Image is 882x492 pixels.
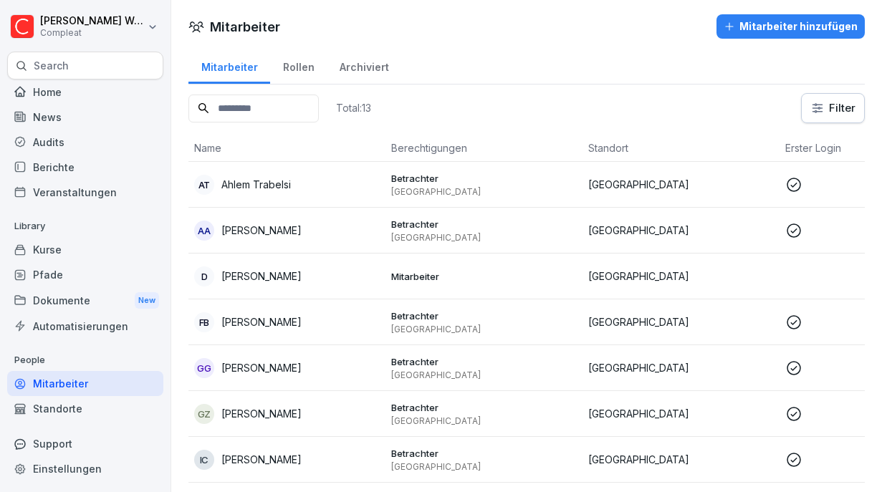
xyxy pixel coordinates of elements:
p: [GEOGRAPHIC_DATA] [588,269,774,284]
p: [GEOGRAPHIC_DATA] [391,232,577,243]
a: Home [7,79,163,105]
a: Einstellungen [7,456,163,481]
p: [GEOGRAPHIC_DATA] [588,406,774,421]
p: Total: 13 [336,101,371,115]
p: Betrachter [391,401,577,414]
a: Veranstaltungen [7,180,163,205]
button: Filter [802,94,864,122]
div: AA [194,221,214,241]
a: Berichte [7,155,163,180]
div: Support [7,431,163,456]
div: GG [194,358,214,378]
p: [PERSON_NAME] [221,360,302,375]
p: [GEOGRAPHIC_DATA] [588,177,774,192]
p: Betrachter [391,309,577,322]
div: New [135,292,159,309]
p: [GEOGRAPHIC_DATA] [391,461,577,473]
div: Dokumente [7,287,163,314]
p: [PERSON_NAME] [221,452,302,467]
p: [GEOGRAPHIC_DATA] [588,314,774,329]
p: [GEOGRAPHIC_DATA] [391,324,577,335]
p: Compleat [40,28,145,38]
a: Pfade [7,262,163,287]
div: Mitarbeiter hinzufügen [724,19,858,34]
p: People [7,349,163,372]
a: Archiviert [327,47,401,84]
p: Mitarbeiter [391,270,577,283]
p: Betrachter [391,447,577,460]
th: Standort [583,135,780,162]
p: Betrachter [391,172,577,185]
p: [GEOGRAPHIC_DATA] [391,415,577,427]
a: News [7,105,163,130]
p: [PERSON_NAME] Welz [40,15,145,27]
div: GZ [194,404,214,424]
p: [GEOGRAPHIC_DATA] [391,370,577,381]
a: Mitarbeiter [7,371,163,396]
p: Search [34,59,69,73]
a: Standorte [7,396,163,421]
div: FB [194,312,214,332]
div: AT [194,175,214,195]
p: Betrachter [391,218,577,231]
a: DokumenteNew [7,287,163,314]
a: Kurse [7,237,163,262]
div: IC [194,450,214,470]
a: Mitarbeiter [188,47,270,84]
div: D [194,266,214,286]
th: Name [188,135,385,162]
p: [PERSON_NAME] [221,406,302,421]
p: Ahlem Trabelsi [221,177,291,192]
a: Audits [7,130,163,155]
p: [PERSON_NAME] [221,269,302,284]
a: Automatisierungen [7,314,163,339]
button: Mitarbeiter hinzufügen [716,14,865,39]
p: [GEOGRAPHIC_DATA] [588,223,774,238]
p: [GEOGRAPHIC_DATA] [588,452,774,467]
p: [PERSON_NAME] [221,223,302,238]
p: [GEOGRAPHIC_DATA] [588,360,774,375]
p: [GEOGRAPHIC_DATA] [391,186,577,198]
h1: Mitarbeiter [210,17,280,37]
div: Filter [810,101,855,115]
th: Berechtigungen [385,135,583,162]
p: [PERSON_NAME] [221,314,302,329]
p: Library [7,215,163,238]
p: Betrachter [391,355,577,368]
a: Rollen [270,47,327,84]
